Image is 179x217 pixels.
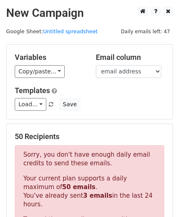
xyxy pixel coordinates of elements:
a: Load... [15,98,46,111]
strong: 50 emails [62,183,95,191]
span: Daily emails left: 47 [118,27,173,36]
h2: New Campaign [6,6,173,20]
p: Sorry, you don't have enough daily email credits to send these emails. [23,151,156,168]
small: Google Sheet: [6,28,98,34]
h5: Variables [15,53,84,62]
a: Copy/paste... [15,65,65,78]
a: Untitled spreadsheet [43,28,97,34]
iframe: Chat Widget [138,178,179,217]
a: Daily emails left: 47 [118,28,173,34]
strong: 3 emails [83,192,112,199]
p: Your current plan supports a daily maximum of . You've already sent in the last 24 hours. [23,174,156,209]
h5: Email column [96,53,165,62]
a: Templates [15,86,50,95]
h5: 50 Recipients [15,132,164,141]
button: Save [59,98,80,111]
